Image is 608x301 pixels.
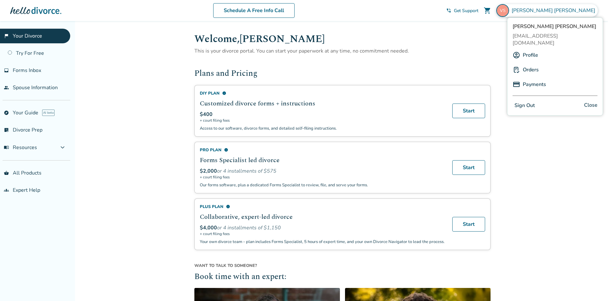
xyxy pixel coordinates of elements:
[523,64,539,76] a: Orders
[4,170,9,176] span: shopping_basket
[452,217,485,232] a: Start
[200,175,445,180] span: + court filing fees
[194,47,491,55] p: This is your divorce portal. You can start your paperwork at any time, no commitment needed.
[454,8,478,14] span: Get Support
[452,104,485,118] a: Start
[4,68,9,73] span: inbox
[512,7,598,14] span: [PERSON_NAME] [PERSON_NAME]
[513,23,597,30] span: [PERSON_NAME] [PERSON_NAME]
[513,51,520,59] img: A
[576,270,608,301] iframe: Chat Widget
[513,81,520,88] img: P
[200,99,445,108] h2: Customized divorce forms + instructions
[4,110,9,115] span: explore
[59,144,66,151] span: expand_more
[4,33,9,39] span: flag_2
[200,224,445,231] div: or 4 installments of $1,150
[4,85,9,90] span: people
[523,49,538,61] a: Profile
[200,118,445,123] span: + court filing fees
[194,31,491,47] h1: Welcome, [PERSON_NAME]
[194,68,491,80] h2: Plans and Pricing
[213,3,295,18] a: Schedule A Free Info Call
[200,155,445,165] h2: Forms Specialist led divorce
[194,263,491,269] span: Want to talk to someone?
[226,204,230,209] span: info
[513,101,537,110] button: Sign Out
[200,231,445,236] span: + court filing fees
[222,91,226,95] span: info
[200,147,445,153] div: Pro Plan
[200,239,445,245] p: Your own divorce team - plan includes Forms Specialist, 5 hours of expert time, and your own Divo...
[200,111,213,118] span: $400
[446,8,478,14] a: phone_in_talkGet Support
[513,66,520,74] img: P
[200,168,217,175] span: $2,000
[4,144,37,151] span: Resources
[200,204,445,210] div: Plus Plan
[200,125,445,131] p: Access to our software, divorce forms, and detailed self-filing instructions.
[4,127,9,133] span: list_alt_check
[224,148,228,152] span: info
[13,67,41,74] span: Forms Inbox
[584,101,597,110] span: Close
[484,7,491,14] span: shopping_cart
[200,182,445,188] p: Our forms software, plus a dedicated Forms Specialist to review, file, and serve your forms.
[194,271,491,283] h2: Book time with an expert:
[4,188,9,193] span: groups
[446,8,451,13] span: phone_in_talk
[496,4,509,17] img: vanessamonique8808@gmail.com
[452,160,485,175] a: Start
[523,78,546,90] a: Payments
[513,32,597,47] span: [EMAIL_ADDRESS][DOMAIN_NAME]
[200,90,445,96] div: DIY Plan
[200,224,217,231] span: $4,000
[200,212,445,222] h2: Collaborative, expert-led divorce
[4,145,9,150] span: menu_book
[200,168,445,175] div: or 4 installments of $575
[42,110,55,116] span: AI beta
